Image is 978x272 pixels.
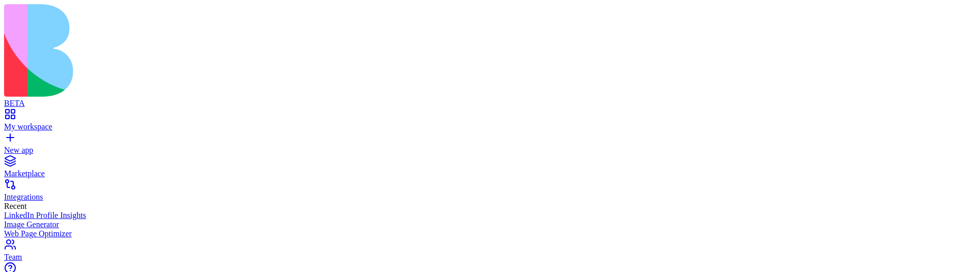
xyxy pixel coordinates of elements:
[4,122,974,131] div: My workspace
[4,229,974,238] a: Web Page Optimizer
[4,220,974,229] a: Image Generator
[4,113,974,131] a: My workspace
[4,211,974,220] a: LinkedIn Profile Insights
[4,169,974,178] div: Marketplace
[4,243,974,262] a: Team
[4,160,974,178] a: Marketplace
[4,137,974,155] a: New app
[4,183,974,202] a: Integrations
[4,90,974,108] a: BETA
[4,193,974,202] div: Integrations
[4,202,26,210] span: Recent
[4,253,974,262] div: Team
[4,4,414,97] img: logo
[4,146,974,155] div: New app
[4,99,974,108] div: BETA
